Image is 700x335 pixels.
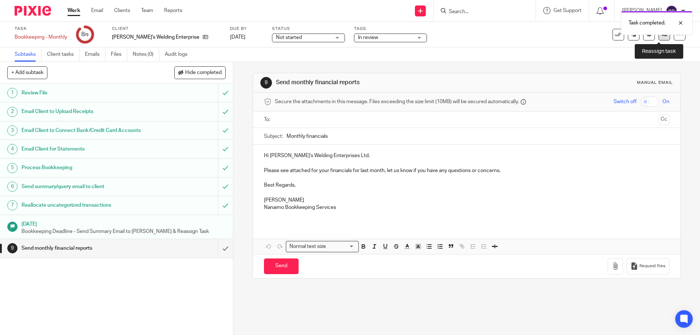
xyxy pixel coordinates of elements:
div: 9 [7,243,17,253]
label: Task [15,26,67,32]
label: Status [272,26,345,32]
div: 1 [7,88,17,98]
button: Hide completed [174,66,226,79]
img: Pixie [15,6,51,16]
a: Notes (0) [133,47,159,62]
input: Send [264,258,299,274]
h1: Send summary/query email to client [22,181,148,192]
span: Secure the attachments in this message. Files exceeding the size limit (10MB) will be secured aut... [275,98,519,105]
a: Work [67,7,80,14]
p: Bookkeeping Deadline - Send Summary Email to [PERSON_NAME] & Reassign Task [22,228,226,235]
h1: Process Bookkeeping [22,162,148,173]
small: /9 [85,33,89,37]
h1: Email Client for Statements [22,144,148,155]
a: Email [91,7,103,14]
span: Hide completed [185,70,222,76]
p: Task completed. [629,19,665,27]
a: Clients [114,7,130,14]
img: svg%3E [666,5,677,17]
div: 9 [260,77,272,89]
div: 5 [7,163,17,173]
a: Subtasks [15,47,42,62]
div: 3 [7,125,17,136]
div: 4 [7,144,17,154]
label: To: [264,116,272,123]
span: Switch off [614,98,637,105]
span: In review [358,35,378,40]
label: Client [112,26,221,32]
a: Reports [164,7,182,14]
p: Nanaimo Bookkeeping Services [264,204,669,211]
h1: Email Client to Upload Receipts [22,106,148,117]
div: Search for option [286,241,359,252]
h1: Review File [22,87,148,98]
div: 8 [81,30,89,39]
span: Normal text size [288,243,327,250]
p: Best Regards, [264,182,669,189]
a: Team [141,7,153,14]
p: Hi [PERSON_NAME]'s Welding Enterprises Ltd. [264,152,669,159]
div: 7 [7,200,17,210]
div: Bookkeeping - Monthly [15,34,67,41]
span: Not started [276,35,302,40]
label: Subject: [264,133,283,140]
input: Search for option [328,243,354,250]
a: Emails [85,47,105,62]
label: Due by [230,26,263,32]
button: Request files [627,258,669,274]
a: Audit logs [165,47,193,62]
button: Cc [658,114,669,125]
p: [PERSON_NAME] [264,196,669,204]
div: 2 [7,107,17,117]
p: Please see attached for your financials for last month, let us know if you have any questions or ... [264,167,669,174]
div: Manual email [637,80,673,86]
h1: Send monthly financial reports [276,79,482,86]
h1: Send monthly financial reports [22,243,148,254]
p: [PERSON_NAME]'s Welding Enterprises Ltd. [112,34,199,41]
span: [DATE] [230,35,245,40]
a: Files [111,47,127,62]
span: Request files [639,263,665,269]
div: 6 [7,182,17,192]
h1: Email Client to Connect Bank/Credit Card Accounts [22,125,148,136]
a: Client tasks [47,47,79,62]
span: On [662,98,669,105]
h1: [DATE] [22,219,226,228]
h1: Reallocate uncategorized transactions [22,200,148,211]
button: + Add subtask [7,66,47,79]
